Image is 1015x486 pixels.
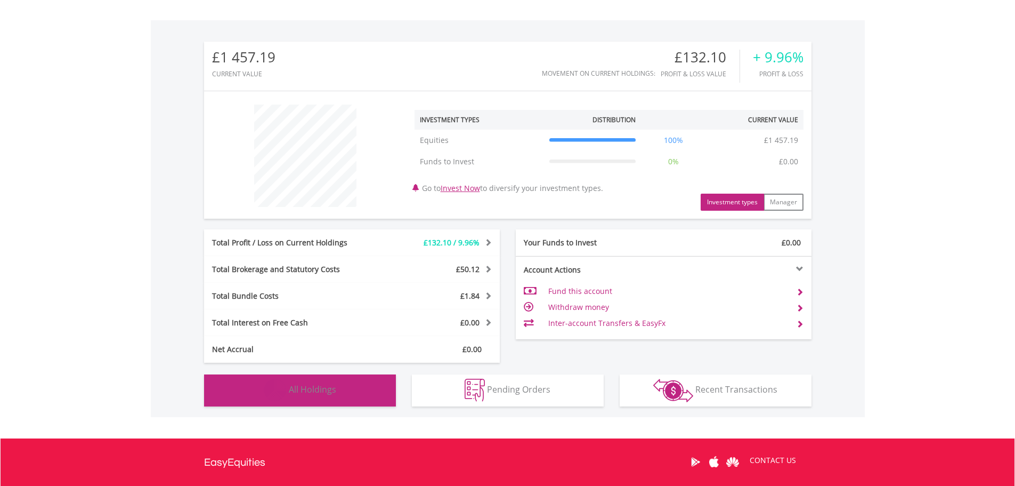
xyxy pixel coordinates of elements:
button: All Holdings [204,375,396,407]
a: Invest Now [441,183,480,193]
td: Inter-account Transfers & EasyFx [548,315,787,331]
span: Pending Orders [487,384,550,395]
div: £132.10 [661,50,740,65]
div: Total Interest on Free Cash [204,317,377,328]
div: £1 457.19 [212,50,275,65]
div: Your Funds to Invest [516,237,664,248]
button: Recent Transactions [620,375,811,407]
span: £50.12 [456,264,480,274]
button: Investment types [701,194,764,211]
div: Account Actions [516,265,664,275]
td: Equities [415,130,544,151]
span: £0.00 [460,317,480,328]
td: 100% [641,130,706,151]
span: All Holdings [289,384,336,395]
th: Current Value [706,110,803,130]
td: Fund this account [548,283,787,299]
div: Net Accrual [204,344,377,355]
span: £1.84 [460,291,480,301]
div: Go to to diversify your investment types. [407,99,811,211]
div: Profit & Loss Value [661,70,740,77]
div: CURRENT VALUE [212,70,275,77]
span: £0.00 [462,344,482,354]
img: holdings-wht.png [264,379,287,402]
img: pending_instructions-wht.png [465,379,485,402]
td: 0% [641,151,706,172]
div: Total Profit / Loss on Current Holdings [204,237,377,248]
div: Profit & Loss [753,70,803,77]
img: transactions-zar-wht.png [653,379,693,402]
th: Investment Types [415,110,544,130]
div: Total Bundle Costs [204,291,377,301]
a: CONTACT US [742,445,803,475]
a: Google Play [686,445,705,479]
div: Total Brokerage and Statutory Costs [204,264,377,275]
div: Movement on Current Holdings: [542,70,655,77]
button: Manager [764,194,803,211]
a: Apple [705,445,724,479]
td: Funds to Invest [415,151,544,172]
div: + 9.96% [753,50,803,65]
span: £0.00 [782,237,801,248]
td: £1 457.19 [759,130,803,151]
span: £132.10 / 9.96% [424,237,480,248]
span: Recent Transactions [695,384,777,395]
button: Pending Orders [412,375,604,407]
td: Withdraw money [548,299,787,315]
div: Distribution [592,115,636,124]
a: Huawei [724,445,742,479]
td: £0.00 [774,151,803,172]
